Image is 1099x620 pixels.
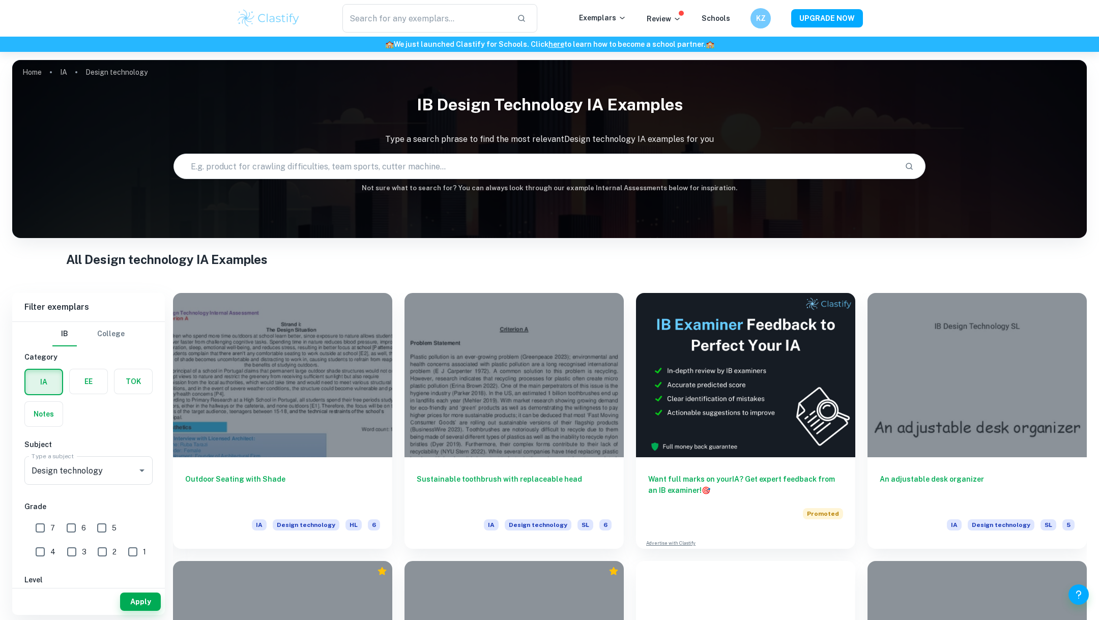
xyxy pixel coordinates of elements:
span: IA [252,519,267,530]
span: 3 [82,546,86,557]
button: Help and Feedback [1068,584,1089,605]
span: SL [577,519,593,530]
input: Search for any exemplars... [342,4,509,33]
span: 6 [81,522,86,534]
h6: Not sure what to search for? You can always look through our example Internal Assessments below f... [12,183,1087,193]
a: here [548,40,564,48]
span: 7 [50,522,55,534]
a: Want full marks on yourIA? Get expert feedback from an IB examiner!PromotedAdvertise with Clastify [636,293,855,549]
span: IA [484,519,499,530]
span: 🏫 [385,40,394,48]
img: Thumbnail [636,293,855,457]
input: E.g. product for crawling difficulties, team sports, cutter machine... [174,152,896,181]
a: Outdoor Seating with ShadeIADesign technologyHL6 [173,293,392,549]
img: Clastify logo [236,8,301,28]
span: 🏫 [706,40,714,48]
button: TOK [114,369,152,394]
h6: Outdoor Seating with Shade [185,474,380,507]
h1: All Design technology IA Examples [66,250,1033,269]
a: Schools [702,14,730,22]
button: Open [135,463,149,478]
div: Premium [377,566,387,576]
h6: We just launched Clastify for Schools. Click to learn how to become a school partner. [2,39,1097,50]
span: Design technology [273,519,339,530]
span: 6 [368,519,380,530]
button: Search [901,158,918,175]
a: Sustainable toothbrush with replaceable headIADesign technologySL6 [404,293,624,549]
h6: Filter exemplars [12,293,165,321]
span: SL [1040,519,1056,530]
button: IA [25,370,62,394]
div: Filter type choice [52,322,125,346]
button: College [97,322,125,346]
span: 5 [112,522,117,534]
h6: Grade [24,501,153,512]
span: 1 [143,546,146,557]
span: Promoted [803,508,843,519]
span: HL [345,519,362,530]
button: EE [70,369,107,394]
span: IA [947,519,962,530]
h6: Subject [24,439,153,450]
span: 🎯 [702,486,710,494]
h6: Want full marks on your IA ? Get expert feedback from an IB examiner! [648,474,843,496]
span: Design technology [505,519,571,530]
h6: Level [24,574,153,585]
h6: KZ [755,13,767,24]
span: Design technology [968,519,1034,530]
button: UPGRADE NOW [791,9,863,27]
a: Home [22,65,42,79]
span: 4 [50,546,55,557]
h6: Sustainable toothbrush with replaceable head [417,474,612,507]
span: 6 [599,519,612,530]
p: Exemplars [579,12,626,23]
button: IB [52,322,77,346]
span: 5 [1062,519,1075,530]
a: IA [60,65,67,79]
p: Design technology [85,67,148,78]
h1: IB Design technology IA examples [12,88,1087,121]
label: Type a subject [32,452,74,460]
button: Notes [25,402,63,426]
h6: An adjustable desk organizer [880,474,1075,507]
button: KZ [750,8,771,28]
button: Apply [120,593,161,611]
a: An adjustable desk organizerIADesign technologySL5 [867,293,1087,549]
span: 2 [112,546,117,557]
p: Type a search phrase to find the most relevant Design technology IA examples for you [12,133,1087,145]
div: Premium [609,566,619,576]
a: Advertise with Clastify [646,540,696,547]
h6: Category [24,351,153,363]
p: Review [647,13,681,24]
